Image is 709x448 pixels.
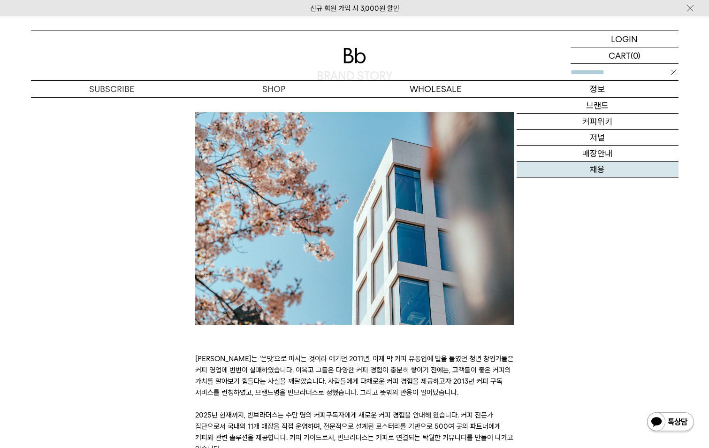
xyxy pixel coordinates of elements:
p: LOGIN [611,31,638,47]
img: 로고 [343,48,366,63]
p: (0) [631,47,640,63]
a: 커피위키 [517,114,679,130]
a: LOGIN [571,31,679,47]
a: 브랜드 [517,98,679,114]
a: 매장안내 [517,146,679,162]
a: SUBSCRIBE [31,81,193,97]
a: 신규 회원 가입 시 3,000원 할인 [310,4,399,13]
p: WHOLESALE [355,81,517,97]
p: CART [609,47,631,63]
a: CART (0) [571,47,679,64]
a: 채용 [517,162,679,178]
a: SHOP [193,81,355,97]
img: 카카오톡 채널 1:1 채팅 버튼 [646,411,695,434]
a: 저널 [517,130,679,146]
p: 정보 [517,81,679,97]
